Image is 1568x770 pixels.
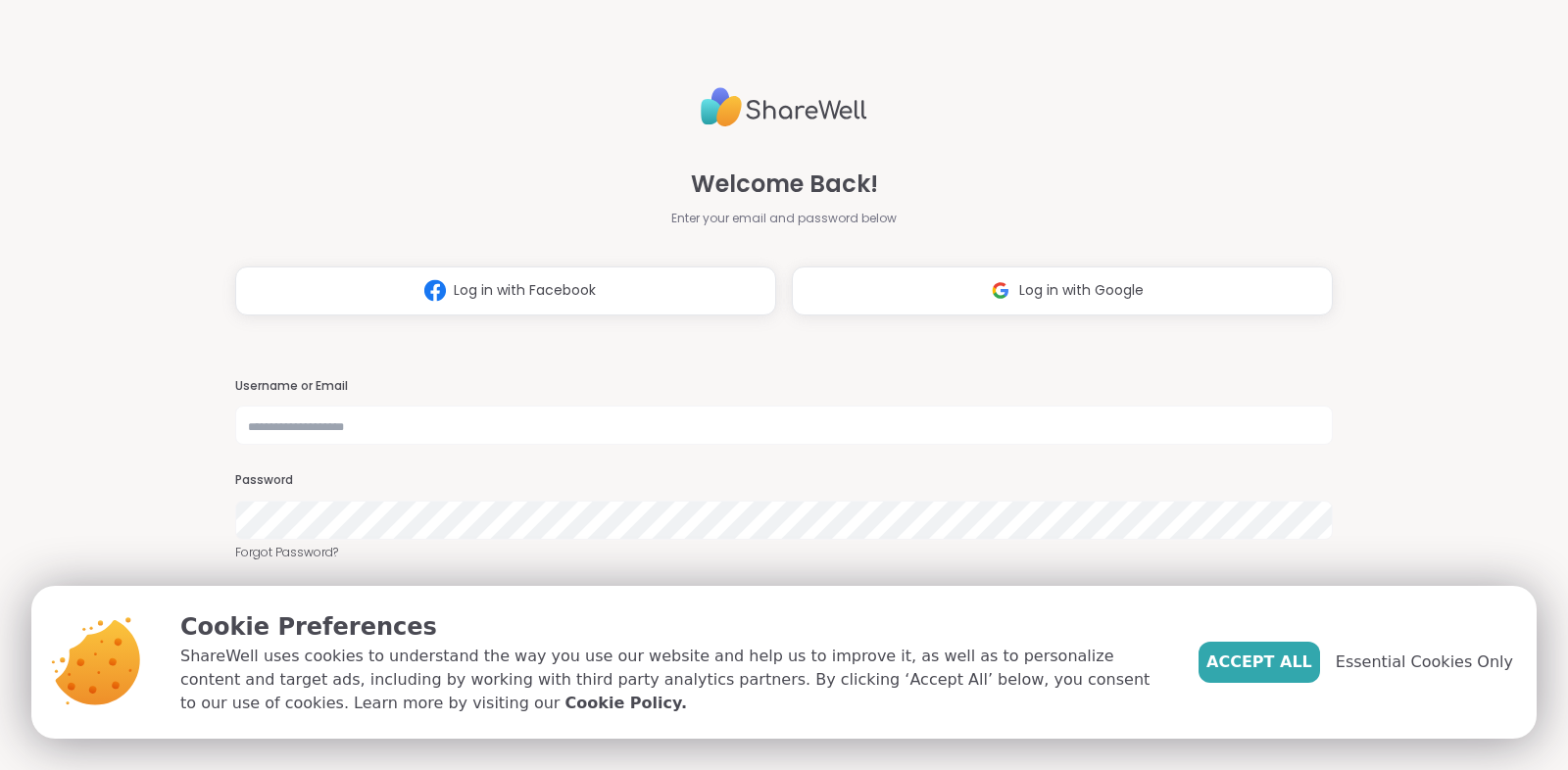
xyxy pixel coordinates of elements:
[416,272,454,309] img: ShareWell Logomark
[701,79,867,135] img: ShareWell Logo
[235,544,1333,561] a: Forgot Password?
[454,280,596,301] span: Log in with Facebook
[1336,650,1513,674] span: Essential Cookies Only
[565,692,687,715] a: Cookie Policy.
[982,272,1019,309] img: ShareWell Logomark
[1199,642,1320,683] button: Accept All
[235,266,776,315] button: Log in with Facebook
[180,645,1167,715] p: ShareWell uses cookies to understand the way you use our website and help us to improve it, as we...
[180,609,1167,645] p: Cookie Preferences
[691,167,878,202] span: Welcome Back!
[235,378,1333,395] h3: Username or Email
[1019,280,1144,301] span: Log in with Google
[235,472,1333,489] h3: Password
[1206,650,1312,674] span: Accept All
[671,210,897,227] span: Enter your email and password below
[792,266,1333,315] button: Log in with Google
